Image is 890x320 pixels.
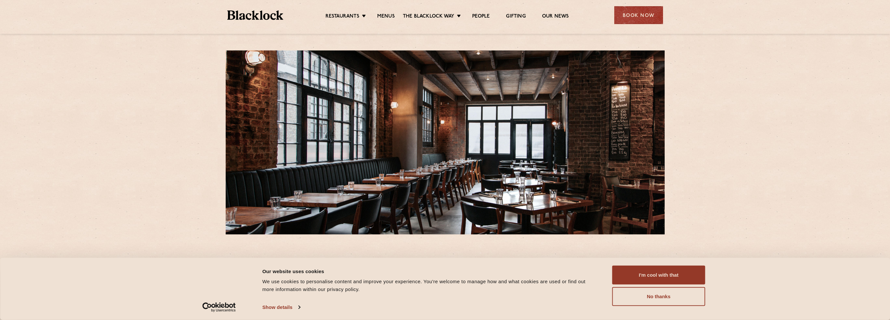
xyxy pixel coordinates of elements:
[377,13,395,21] a: Menus
[612,266,705,285] button: I'm cool with that
[191,302,247,312] a: Usercentrics Cookiebot - opens in a new window
[262,267,598,275] div: Our website uses cookies
[614,6,663,24] div: Book Now
[262,302,300,312] a: Show details
[612,287,705,306] button: No thanks
[403,13,454,21] a: The Blacklock Way
[472,13,490,21] a: People
[506,13,525,21] a: Gifting
[262,278,598,293] div: We use cookies to personalise content and improve your experience. You're welcome to manage how a...
[542,13,569,21] a: Our News
[325,13,359,21] a: Restaurants
[227,10,284,20] img: BL_Textured_Logo-footer-cropped.svg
